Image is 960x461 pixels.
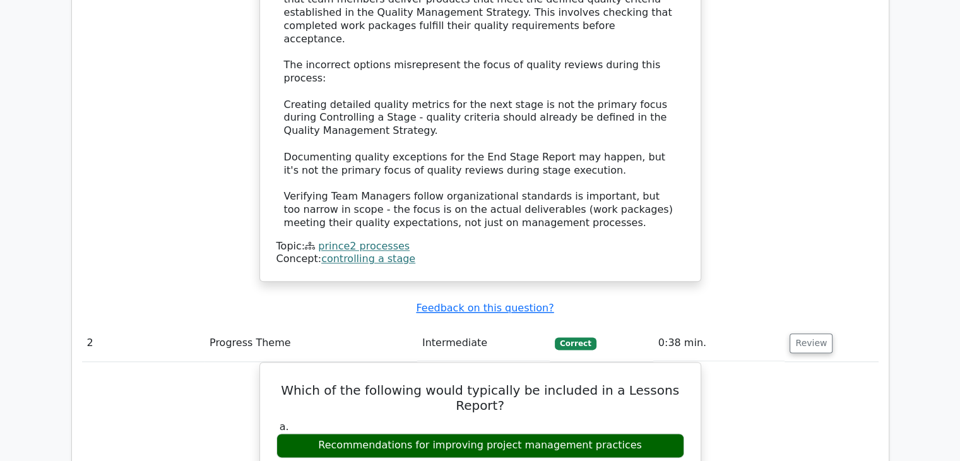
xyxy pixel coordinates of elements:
[416,302,554,314] a: Feedback on this question?
[321,253,415,265] a: controlling a stage
[417,325,550,361] td: Intermediate
[790,333,833,353] button: Review
[555,337,596,350] span: Correct
[276,433,684,458] div: Recommendations for improving project management practices
[653,325,785,361] td: 0:38 min.
[275,383,685,413] h5: Which of the following would typically be included in a Lessons Report?
[276,253,684,266] div: Concept:
[82,325,204,361] td: 2
[276,240,684,253] div: Topic:
[280,421,289,433] span: a.
[204,325,417,361] td: Progress Theme
[318,240,410,252] a: prince2 processes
